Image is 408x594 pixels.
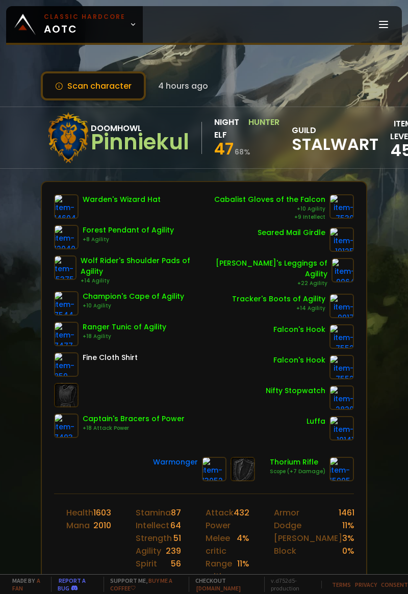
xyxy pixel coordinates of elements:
div: 3 % [342,532,354,545]
div: Spirit [136,557,157,570]
div: 2010 [93,519,111,532]
img: item-15375 [53,255,78,280]
div: Pinniekul [91,135,189,150]
div: Health [66,506,93,519]
div: 64 [170,519,181,532]
div: Block [274,545,296,557]
div: Dodge [274,519,301,532]
img: item-19125 [329,227,354,252]
span: 4 hours ago [158,80,208,92]
img: item-15995 [329,457,354,481]
div: Wolf Rider's Shoulder Pads of Agility [81,255,203,277]
img: item-14604 [54,194,79,219]
div: Melee critic [206,532,237,557]
img: item-9964 [330,258,355,282]
img: item-13052 [202,457,226,481]
div: Ranger Tunic of Agility [83,322,166,332]
div: +18 Agility [83,332,166,341]
span: Checkout [189,577,258,592]
div: Night Elf [214,116,245,141]
div: Forest Pendant of Agility [83,225,174,236]
div: Cabalist Gloves of the Falcon [214,194,325,205]
img: item-7552 [329,324,354,349]
div: Doomhowl [91,122,189,135]
div: +10 Agility [214,205,325,213]
div: 432 [234,506,249,532]
a: Terms [332,581,351,588]
div: Intellect [136,519,169,532]
small: Classic Hardcore [44,12,125,21]
div: [PERSON_NAME]'s Leggings of Agility [203,258,327,279]
button: Scan character [41,71,146,100]
div: Falcon's Hook [273,324,325,335]
div: 239 [166,545,181,557]
a: Privacy [355,581,377,588]
small: 68 % [235,147,250,157]
div: 11 % [237,557,249,583]
a: Classic HardcoreAOTC [6,6,143,43]
img: item-12040 [54,225,79,249]
div: Captain's Bracers of Power [83,414,185,424]
div: Thorium Rifle [270,457,325,468]
div: +10 Agility [83,302,184,310]
div: Armor [274,506,299,519]
a: a fan [12,577,40,592]
div: Hunter [248,116,279,141]
div: 0 % [342,545,354,557]
a: [DOMAIN_NAME] [196,584,241,592]
div: Tracker's Boots of Agility [232,294,325,304]
div: 87 [171,506,181,519]
div: +9 Intellect [214,213,325,221]
div: +14 Agility [232,304,325,313]
div: guild [292,124,378,152]
div: Falcon's Hook [273,355,325,366]
div: Nifty Stopwatch [266,385,325,396]
img: item-7544 [54,291,79,316]
a: Consent [381,581,408,588]
div: Luffa [307,416,325,427]
img: item-19141 [329,416,354,441]
div: Warden's Wizard Hat [83,194,161,205]
div: Attack Power [206,506,234,532]
div: Range critic [206,557,237,583]
img: item-2820 [329,385,354,410]
div: [PERSON_NAME] [274,532,342,545]
div: +22 Agility [203,279,327,288]
div: 4 % [237,532,249,557]
div: 1461 [339,506,354,519]
div: Champion's Cape of Agility [83,291,184,302]
div: Strength [136,532,172,545]
span: Support me, [104,577,183,592]
a: Buy me a coffee [110,577,172,592]
span: Stalwart [292,137,378,152]
img: item-7493 [54,414,79,438]
div: 56 [171,557,181,570]
img: item-859 [54,352,79,377]
div: Mana [66,519,90,532]
img: item-7477 [54,322,79,346]
img: item-7552 [329,355,354,379]
a: Report a bug [58,577,86,592]
div: 11 % [342,519,354,532]
div: Scope (+7 Damage) [270,468,325,476]
div: Fine Cloth Shirt [83,352,138,363]
span: 47 [214,137,234,160]
div: Stamina [136,506,171,519]
img: item-9917 [329,294,354,318]
div: +8 Agility [83,236,174,244]
span: Made by [6,577,45,592]
span: v. d752d5 - production [264,577,315,592]
div: +18 Attack Power [83,424,185,432]
div: 1603 [93,506,111,519]
div: +14 Agility [81,277,203,285]
span: AOTC [44,12,125,37]
div: Agility [136,545,161,557]
div: Warmonger [153,457,198,468]
div: 51 [173,532,181,545]
img: item-7530 [329,194,354,219]
div: Seared Mail Girdle [258,227,325,238]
